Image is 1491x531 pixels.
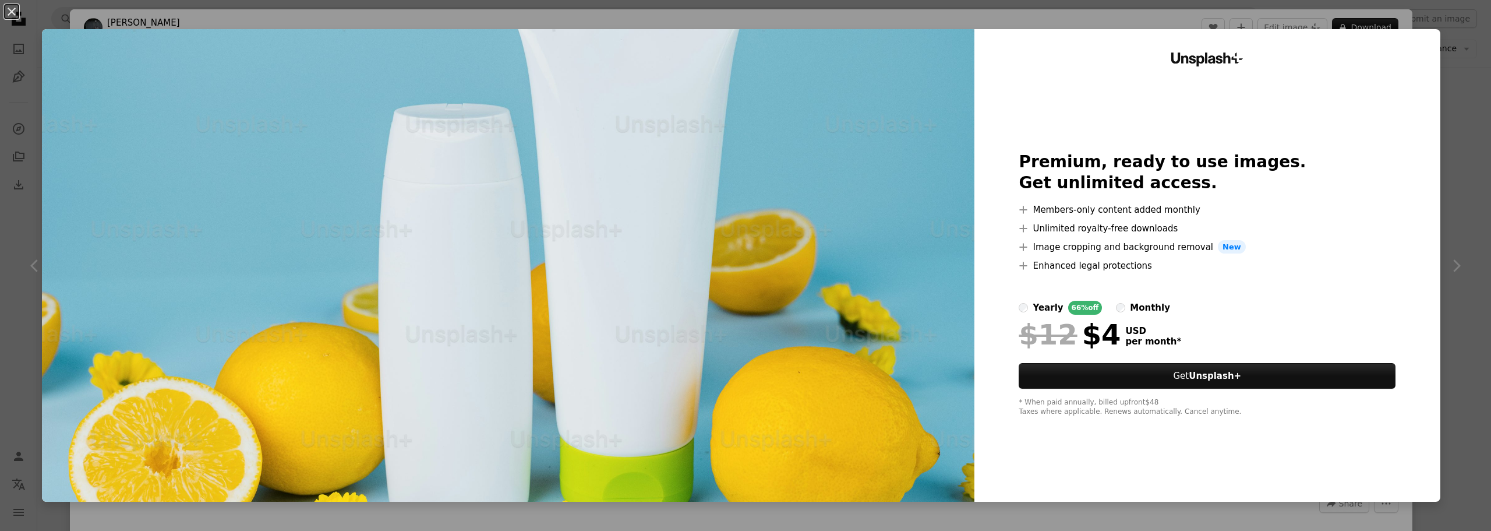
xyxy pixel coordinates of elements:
[1125,326,1181,336] span: USD
[1019,398,1395,417] div: * When paid annually, billed upfront $48 Taxes where applicable. Renews automatically. Cancel any...
[1033,301,1063,315] div: yearly
[1116,303,1125,312] input: monthly
[1218,240,1246,254] span: New
[1125,336,1181,347] span: per month *
[1019,221,1395,235] li: Unlimited royalty-free downloads
[1019,152,1395,194] h2: Premium, ready to use images. Get unlimited access.
[1019,319,1121,350] div: $4
[1189,371,1241,381] strong: Unsplash+
[1019,319,1077,350] span: $12
[1019,259,1395,273] li: Enhanced legal protections
[1019,303,1028,312] input: yearly66%off
[1130,301,1170,315] div: monthly
[1019,203,1395,217] li: Members-only content added monthly
[1019,363,1395,389] button: GetUnsplash+
[1019,240,1395,254] li: Image cropping and background removal
[1068,301,1103,315] div: 66% off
